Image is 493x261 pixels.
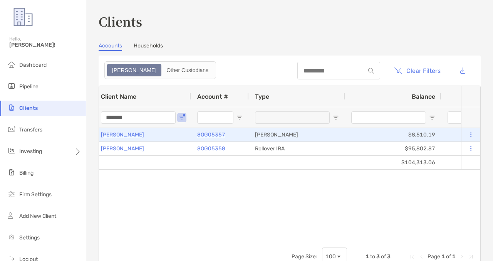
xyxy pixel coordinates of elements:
span: Dashboard [19,62,47,68]
img: add_new_client icon [7,211,16,220]
a: [PERSON_NAME] [101,144,144,153]
button: Open Filter Menu [333,115,339,121]
span: 3 [376,253,380,260]
span: Add New Client [19,213,56,219]
span: to [370,253,375,260]
span: [PERSON_NAME]! [9,42,81,48]
a: [PERSON_NAME] [101,130,144,140]
span: 3 [387,253,391,260]
span: Client Name [101,93,136,100]
span: 1 [452,253,456,260]
input: Account # Filter Input [197,111,233,124]
div: $95,802.87 [345,142,441,155]
div: Last Page [468,254,474,260]
div: $104,313.06 [345,156,441,169]
div: 100 [325,253,336,260]
img: settings icon [7,232,16,242]
span: 1 [366,253,369,260]
span: Account # [197,93,228,100]
div: $8,510.19 [345,128,441,141]
span: Firm Settings [19,191,52,198]
div: Previous Page [418,254,424,260]
span: Billing [19,170,34,176]
span: of [381,253,386,260]
img: investing icon [7,146,16,155]
img: input icon [368,68,374,74]
img: dashboard icon [7,60,16,69]
a: Accounts [99,42,122,51]
span: Balance [412,93,435,100]
span: Transfers [19,126,42,133]
span: Pipeline [19,83,39,90]
div: segmented control [104,61,216,79]
span: Page [428,253,440,260]
h3: Clients [99,12,481,30]
div: Rollover IRA [249,142,345,155]
button: Clear Filters [388,62,446,79]
button: Open Filter Menu [179,115,185,121]
input: Client Name Filter Input [101,111,176,124]
div: Other Custodians [162,65,213,76]
span: Type [255,93,269,100]
img: firm-settings icon [7,189,16,199]
a: 8OG05357 [197,130,225,140]
span: Settings [19,234,40,241]
span: Investing [19,148,42,155]
img: clients icon [7,103,16,112]
button: Open Filter Menu [429,115,435,121]
img: billing icon [7,168,16,177]
div: Page Size: [292,253,317,260]
img: Zoe Logo [9,3,37,31]
input: Balance Filter Input [351,111,426,124]
span: 1 [441,253,445,260]
span: of [446,253,451,260]
button: Open Filter Menu [236,115,243,121]
div: Zoe [108,65,161,76]
div: [PERSON_NAME] [249,128,345,141]
img: pipeline icon [7,81,16,91]
span: Clients [19,105,38,111]
div: First Page [409,254,415,260]
img: transfers icon [7,125,16,134]
a: 8OG05358 [197,144,225,153]
div: Next Page [459,254,465,260]
a: Households [134,42,163,51]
